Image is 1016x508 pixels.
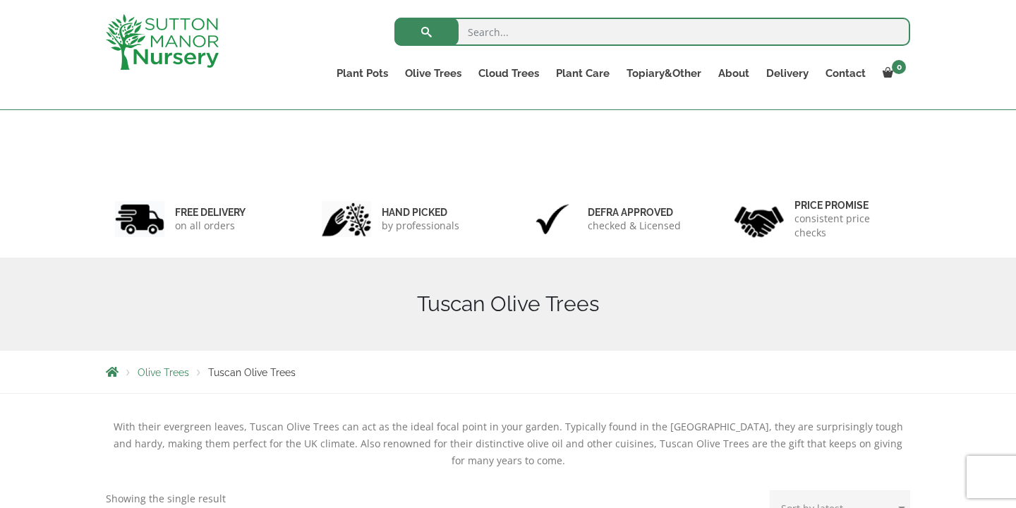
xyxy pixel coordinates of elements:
[175,206,246,219] h6: FREE DELIVERY
[322,201,371,237] img: 2.jpg
[588,219,681,233] p: checked & Licensed
[734,198,784,241] img: 4.jpg
[588,206,681,219] h6: Defra approved
[106,366,910,377] nav: Breadcrumbs
[106,291,910,317] h1: Tuscan Olive Trees
[710,64,758,83] a: About
[758,64,817,83] a: Delivery
[548,64,618,83] a: Plant Care
[394,18,910,46] input: Search...
[106,14,219,70] img: logo
[817,64,874,83] a: Contact
[115,201,164,237] img: 1.jpg
[175,219,246,233] p: on all orders
[794,212,902,240] p: consistent price checks
[528,201,577,237] img: 3.jpg
[382,219,459,233] p: by professionals
[138,367,189,378] a: Olive Trees
[106,490,226,507] p: Showing the single result
[470,64,548,83] a: Cloud Trees
[618,64,710,83] a: Topiary&Other
[328,64,397,83] a: Plant Pots
[794,199,902,212] h6: Price promise
[397,64,470,83] a: Olive Trees
[874,64,910,83] a: 0
[892,60,906,74] span: 0
[208,367,296,378] span: Tuscan Olive Trees
[382,206,459,219] h6: hand picked
[106,418,910,469] div: With their evergreen leaves, Tuscan Olive Trees can act as the ideal focal point in your garden. ...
